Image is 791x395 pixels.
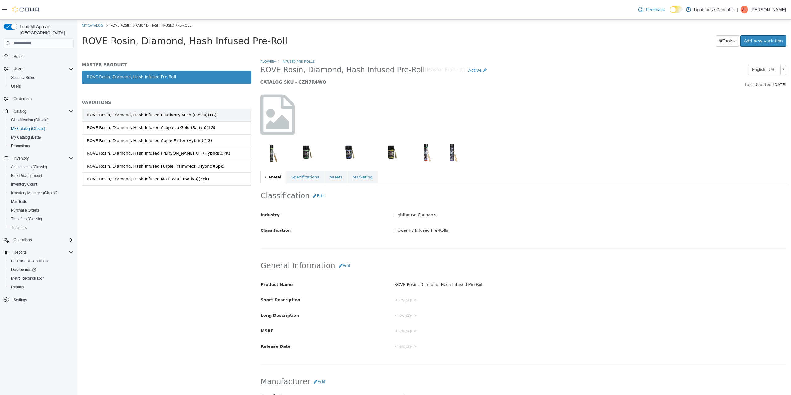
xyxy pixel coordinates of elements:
span: My Catalog (Classic) [9,125,74,132]
span: Reports [11,285,24,290]
img: Cova [12,6,40,13]
span: Manufacturer [184,374,214,379]
small: [Master Product] [348,48,388,53]
button: Security Roles [6,73,76,82]
a: Security Roles [9,74,37,81]
button: Edit [233,356,252,368]
span: Customers [11,95,74,103]
div: Lighthouse Cannabis [312,190,713,201]
span: [DATE] [696,62,709,67]
div: ROVE Rosin, Diamond, Hash Infused Maui Waui (Sativa)(5pk) [10,156,132,162]
span: Adjustments (Classic) [11,165,47,170]
button: Transfers (Classic) [6,215,76,223]
button: Catalog [1,107,76,116]
button: BioTrack Reconciliation [6,257,76,265]
span: Operations [11,236,74,244]
button: Customers [1,94,76,103]
span: Transfers [9,224,74,231]
button: Transfers [6,223,76,232]
button: Reports [11,249,29,256]
a: Adjustments (Classic) [9,163,49,171]
a: Manifests [9,198,29,205]
span: Inventory Count [9,181,74,188]
span: Dashboards [9,266,74,273]
button: Home [1,52,76,61]
span: Users [11,65,74,73]
div: < empty > [312,290,713,301]
span: Home [14,54,23,59]
span: Users [9,83,74,90]
a: Infused Pre-Rolls [205,39,237,44]
p: [PERSON_NAME] [751,6,786,13]
div: ROVE Rosin, Diamond, Hash Infused Acapulco Gold (Sativa)(1G) [10,105,138,111]
h2: General Information [184,240,709,252]
span: Transfers [11,225,27,230]
div: < empty > [312,275,713,286]
button: Users [1,65,76,73]
button: Inventory [11,155,31,162]
span: Reports [14,250,27,255]
div: Zhi Liang [741,6,748,13]
span: Classification (Classic) [9,116,74,124]
span: Security Roles [9,74,74,81]
span: My Catalog (Beta) [9,134,74,141]
button: Operations [1,236,76,244]
span: BioTrack Reconciliation [9,257,74,265]
button: My Catalog (Classic) [6,124,76,133]
span: Product Name [184,262,216,267]
a: Purchase Orders [9,207,42,214]
div: ROVE Rosin, Diamond, Hash Infused Purple Trainwreck (Hybrid)(5pk) [10,144,147,150]
span: Promotions [9,142,74,150]
a: Users [9,83,23,90]
div: ROVE Rosin, Diamond, Hash Infused Blueberry Kush (Indica)(1G) [10,92,139,98]
button: Classification (Classic) [6,116,76,124]
button: Inventory [1,154,76,163]
span: My Catalog (Beta) [11,135,41,140]
a: Transfers (Classic) [9,215,44,223]
span: Security Roles [11,75,35,80]
button: Reports [6,283,76,291]
span: Purchase Orders [9,207,74,214]
span: Adjustments (Classic) [9,163,74,171]
button: Catalog [11,108,29,115]
button: Users [6,82,76,91]
span: English - US [671,45,701,55]
a: My Catalog (Classic) [9,125,48,132]
button: Manifests [6,197,76,206]
a: Feedback [636,3,667,16]
a: Marketing [270,151,300,164]
div: ROVE Rosin, Diamond, Hash Infused Pre-Roll [312,260,713,270]
div: < empty > [312,306,713,317]
span: Inventory [14,156,29,161]
div: Flower+ / Infused Pre-Rolls [312,205,713,216]
span: Transfers (Classic) [9,215,74,223]
p: | [737,6,738,13]
input: Dark Mode [670,6,683,13]
div: < empty > [312,321,713,332]
span: Catalog [14,109,26,114]
span: Customers [14,97,32,101]
a: My Catalog (Beta) [9,134,44,141]
h2: Manufacturer [184,356,709,368]
span: Settings [11,296,74,303]
a: Bulk Pricing Import [9,172,45,179]
span: Long Description [184,293,222,298]
a: Metrc Reconciliation [9,275,47,282]
span: Industry [184,193,203,197]
a: Customers [11,95,34,103]
div: ROVE Rosin, Diamond, Hash Infused Apple Fritter (Hybrid)(1G) [10,118,135,124]
nav: Complex example [4,49,74,320]
span: Classification (Classic) [11,118,49,122]
a: General [183,151,209,164]
span: Bulk Pricing Import [11,173,42,178]
button: Bulk Pricing Import [6,171,76,180]
span: Short Description [184,278,223,282]
span: Reports [11,249,74,256]
span: Metrc Reconciliation [9,275,74,282]
p: Lighthouse Cannabis [694,6,735,13]
h5: CATALOG SKU - CZN7R4WQ [183,59,575,65]
a: Classification (Classic) [9,116,51,124]
span: Users [11,84,21,89]
span: MSRP [184,309,197,313]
